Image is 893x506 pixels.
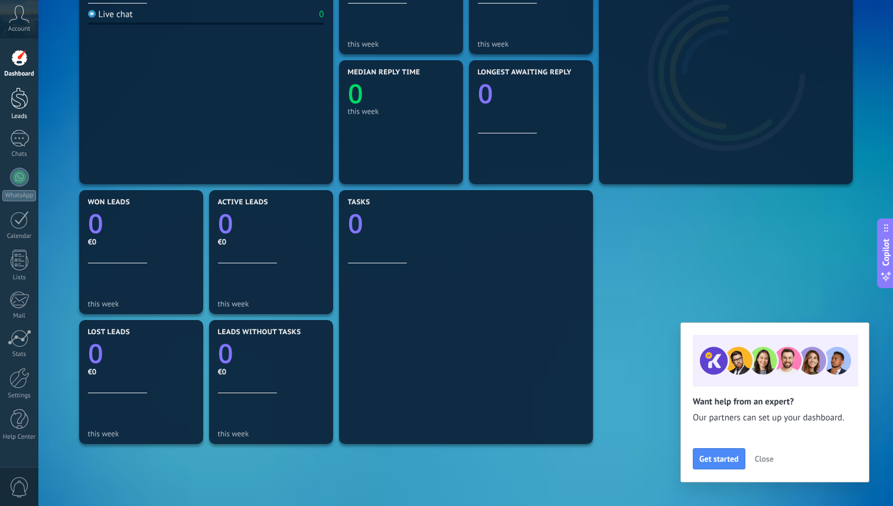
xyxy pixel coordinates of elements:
a: 0 [348,205,584,241]
div: this week [348,107,454,116]
div: Settings [2,392,37,400]
div: Live chat [88,9,133,20]
div: Help Center [2,433,37,441]
div: €0 [218,367,324,377]
text: 0 [218,335,233,371]
span: Won leads [88,198,130,207]
button: Get started [693,448,745,469]
a: 0 [218,335,324,371]
span: Copilot [880,239,892,266]
div: Mail [2,312,37,320]
text: 0 [348,76,363,112]
span: Account [8,25,30,33]
div: Calendar [2,233,37,240]
div: this week [348,40,454,48]
span: Tasks [348,198,370,207]
span: Median reply time [348,68,421,77]
text: 0 [88,335,103,371]
div: Lists [2,274,37,282]
a: 0 [88,335,194,371]
text: 0 [88,205,103,241]
text: 0 [478,76,493,112]
a: 0 [88,205,194,241]
img: Live chat [88,10,96,18]
span: Get started [699,455,739,463]
span: Longest awaiting reply [478,68,572,77]
div: €0 [218,237,324,247]
span: Our partners can set up your dashboard. [693,412,857,424]
div: this week [218,299,324,308]
div: 0 [319,9,324,20]
text: 0 [218,205,233,241]
span: Close [755,455,774,463]
span: Active leads [218,198,268,207]
span: Leads without tasks [218,328,301,337]
div: €0 [88,237,194,247]
div: this week [88,299,194,308]
div: this week [88,429,194,438]
div: Leads [2,113,37,120]
a: 0 [218,205,324,241]
span: Lost leads [88,328,131,337]
div: Stats [2,351,37,358]
button: Close [749,450,779,468]
div: €0 [88,367,194,377]
h2: Want help from an expert? [693,396,857,407]
div: WhatsApp [2,190,36,201]
div: this week [218,429,324,438]
div: Dashboard [2,70,37,78]
text: 0 [348,205,363,241]
div: this week [478,40,584,48]
div: Chats [2,151,37,158]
